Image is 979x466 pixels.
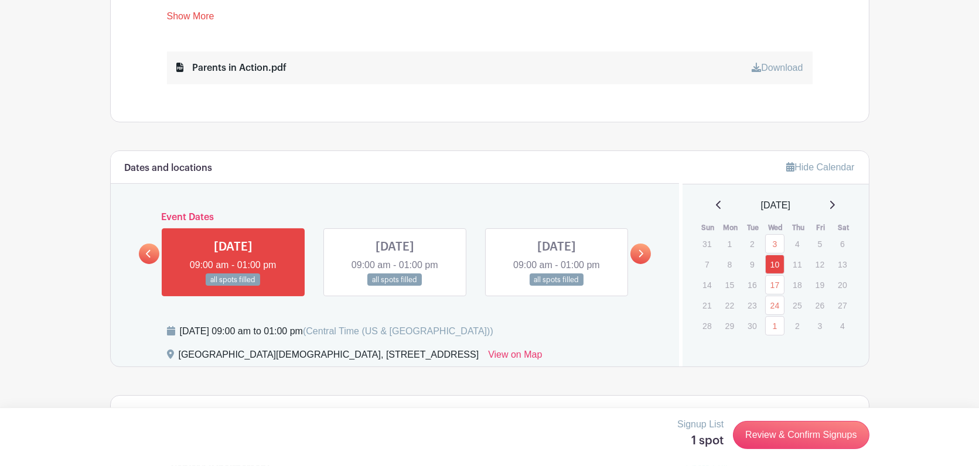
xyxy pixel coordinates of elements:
[125,163,213,174] h6: Dates and locations
[765,255,784,274] a: 10
[833,296,852,314] p: 27
[733,421,869,449] a: Review & Confirm Signups
[677,434,724,448] h5: 1 spot
[761,198,790,213] span: [DATE]
[787,276,807,294] p: 18
[720,235,739,253] p: 1
[303,326,493,336] span: (Central Time (US & [GEOGRAPHIC_DATA]))
[697,222,719,234] th: Sun
[787,235,807,253] p: 4
[488,348,542,366] a: View on Map
[720,276,739,294] p: 15
[833,317,852,335] p: 4
[765,222,787,234] th: Wed
[810,317,830,335] p: 3
[742,235,762,253] p: 2
[752,63,803,73] a: Download
[720,296,739,314] p: 22
[787,317,807,335] p: 2
[787,255,807,273] p: 11
[765,296,784,315] a: 24
[697,235,717,253] p: 31
[720,317,739,335] p: 29
[833,255,852,273] p: 13
[697,296,717,314] p: 21
[176,61,287,75] div: Parents in Action.pdf
[810,296,830,314] p: 26
[787,222,810,234] th: Thu
[180,324,493,338] div: [DATE] 09:00 am to 01:00 pm
[786,162,854,172] a: Hide Calendar
[833,276,852,294] p: 20
[719,222,742,234] th: Mon
[720,255,739,273] p: 8
[742,222,765,234] th: Tue
[832,222,855,234] th: Sat
[697,276,717,294] p: 14
[810,235,830,253] p: 5
[765,234,784,253] a: 3
[697,255,717,273] p: 7
[159,212,631,223] h6: Event Dates
[833,235,852,253] p: 6
[787,296,807,314] p: 25
[179,348,479,366] div: [GEOGRAPHIC_DATA][DEMOGRAPHIC_DATA], [STREET_ADDRESS]
[742,317,762,335] p: 30
[697,317,717,335] p: 28
[810,276,830,294] p: 19
[765,316,784,335] a: 1
[810,222,833,234] th: Fri
[742,296,762,314] p: 23
[810,255,830,273] p: 12
[677,417,724,431] p: Signup List
[742,255,762,273] p: 9
[742,276,762,294] p: 16
[765,275,784,294] a: 17
[167,11,214,26] a: Show More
